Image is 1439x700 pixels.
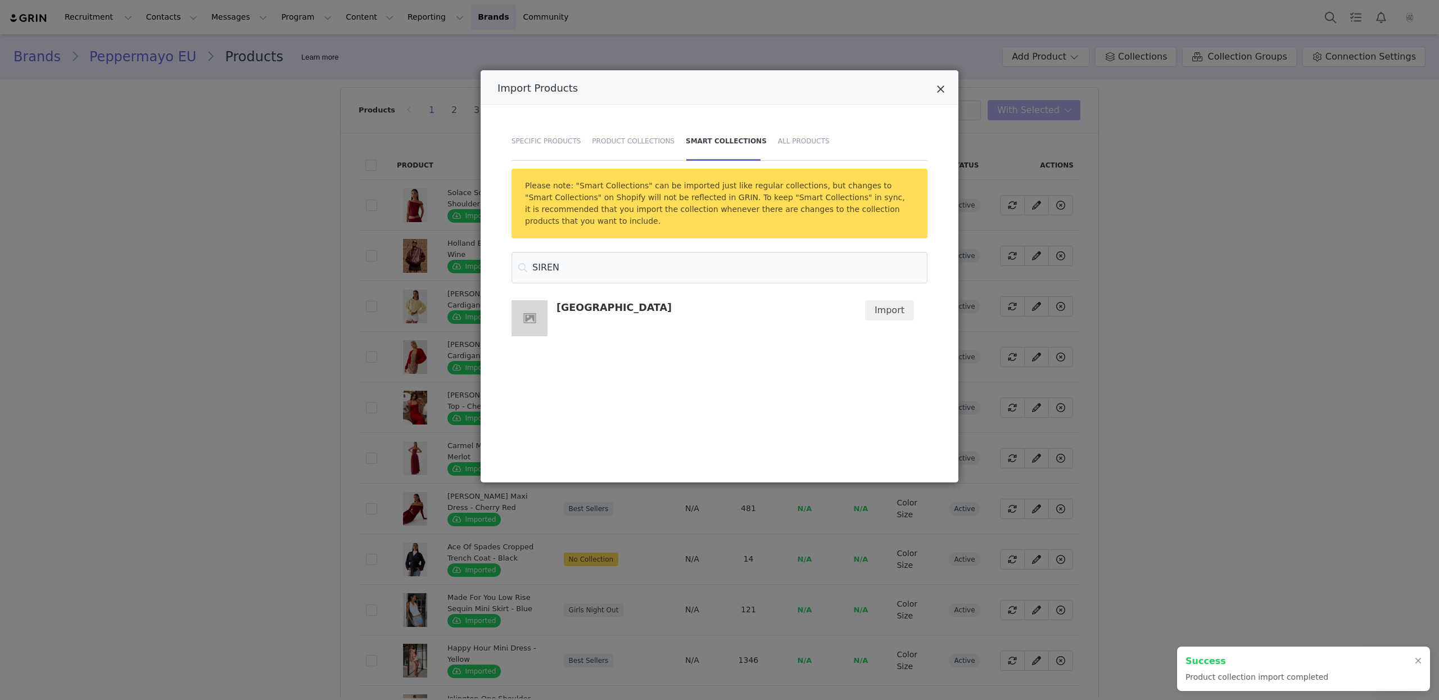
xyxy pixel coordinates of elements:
span: Import Products [497,82,578,94]
div: Specific Products [512,121,586,161]
h4: [GEOGRAPHIC_DATA] [556,300,845,314]
button: Import [865,300,914,320]
div: All Products [772,121,830,161]
p: Product collection import completed [1185,671,1328,683]
button: Close [936,84,945,97]
div: Please note: "Smart Collections" can be imported just like regular collections, but changes to "S... [512,169,927,238]
img: Sirens Cove [512,300,547,336]
div: Import Products [481,70,958,482]
div: Product Collections [586,121,680,161]
h2: Success [1185,654,1328,668]
div: Smart Collections [680,121,772,161]
input: Search for smart collections by title [512,252,927,283]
